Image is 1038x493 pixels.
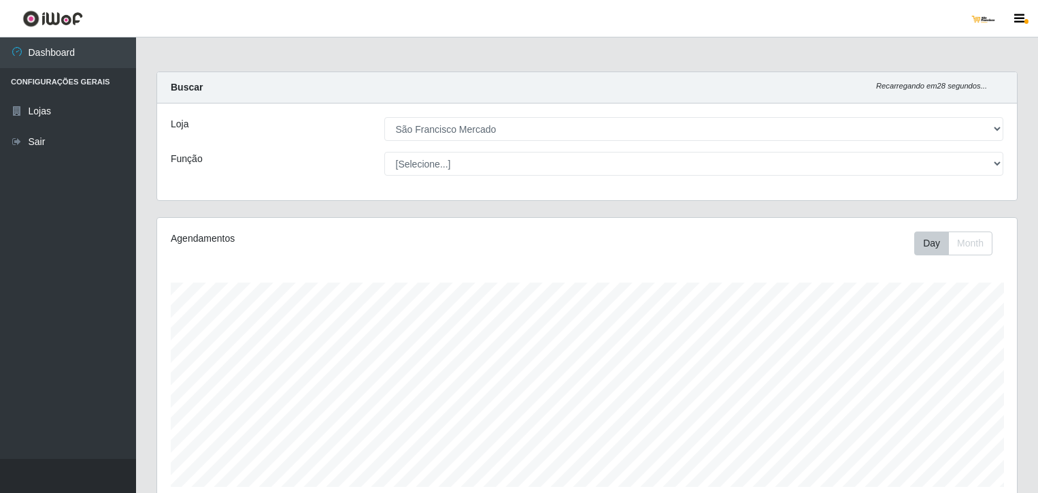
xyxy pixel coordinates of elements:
[171,232,506,246] div: Agendamentos
[914,232,992,255] div: First group
[914,232,1003,255] div: Toolbar with button groups
[171,117,188,131] label: Loja
[171,82,203,93] strong: Buscar
[948,232,992,255] button: Month
[876,82,987,90] i: Recarregando em 28 segundos...
[22,10,83,27] img: CoreUI Logo
[171,152,203,166] label: Função
[914,232,949,255] button: Day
